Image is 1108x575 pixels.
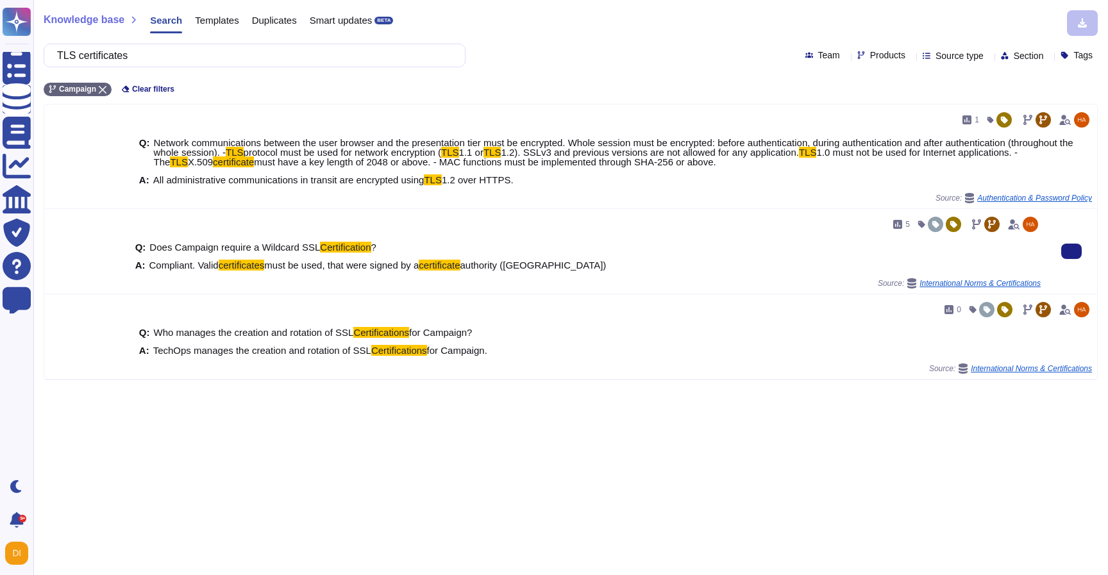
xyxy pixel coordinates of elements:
mark: certificates [219,260,265,271]
span: Authentication & Password Policy [977,194,1092,202]
span: must have a key length of 2048 or above. - MAC functions must be implemented through SHA-256 or a... [254,156,716,167]
input: Search a question or template... [51,44,452,67]
span: Campaign [59,85,96,93]
span: All administrative communications in transit are encrypted using [153,174,424,185]
mark: TLS [483,147,501,158]
span: Who manages the creation and rotation of SSL [154,327,354,338]
mark: certificate [419,260,460,271]
mark: TLS [170,156,188,167]
mark: Certifications [371,345,427,356]
span: Source: [936,193,1092,203]
button: user [3,539,37,567]
span: Duplicates [252,15,297,25]
span: 1.0 must not be used for Internet applications. - The [154,147,1018,167]
span: must be used, that were signed by a [264,260,419,271]
span: authority ([GEOGRAPHIC_DATA]) [460,260,607,271]
mark: TLS [226,147,244,158]
mark: Certification [320,242,371,253]
span: ? [371,242,376,253]
span: 0 [957,306,961,313]
span: Knowledge base [44,15,124,25]
span: Network communications between the user browser and the presentation tier must be encrypted. Whol... [154,137,1073,158]
span: Team [818,51,840,60]
span: for Campaign. [427,345,487,356]
b: A: [135,260,146,270]
img: user [1023,217,1038,232]
span: Source: [929,363,1092,374]
span: Source type [936,51,984,60]
span: 1 [975,116,979,124]
span: Source: [878,278,1041,288]
img: user [1074,112,1089,128]
span: Compliant. Valid [149,260,219,271]
div: 9+ [19,515,26,522]
span: TechOps manages the creation and rotation of SSL [153,345,371,356]
span: Templates [195,15,239,25]
span: 5 [905,221,910,228]
span: Section [1014,51,1044,60]
b: Q: [139,138,150,167]
mark: certificate [213,156,254,167]
span: Products [870,51,905,60]
span: X.509 [188,156,213,167]
span: 1.1 or [459,147,483,158]
b: A: [139,346,149,355]
span: International Norms & Certifications [919,279,1041,287]
span: 1.2 over HTTPS. [442,174,514,185]
mark: TLS [441,147,459,158]
mark: Certifications [353,327,409,338]
span: for Campaign? [409,327,472,338]
b: Q: [135,242,146,252]
span: Search [150,15,182,25]
img: user [1074,302,1089,317]
mark: TLS [799,147,817,158]
img: user [5,542,28,565]
span: International Norms & Certifications [971,365,1092,372]
span: Clear filters [132,85,174,93]
span: 1.2). SSLv3 and previous versions are not allowed for any application. [501,147,798,158]
span: Tags [1073,51,1093,60]
span: Smart updates [310,15,373,25]
mark: TLS [424,174,442,185]
span: Does Campaign require a Wildcard SSL [149,242,320,253]
b: A: [139,175,149,185]
span: protocol must be used for network encryption ( [244,147,441,158]
div: BETA [374,17,393,24]
b: Q: [139,328,150,337]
